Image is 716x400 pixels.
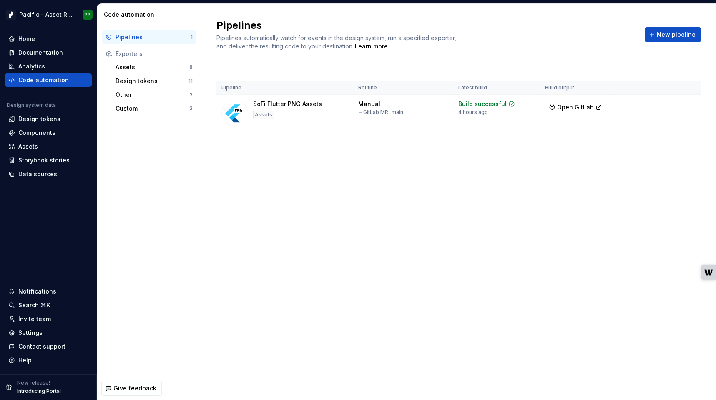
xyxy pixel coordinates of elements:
button: New pipeline [645,27,701,42]
div: Assets [253,111,274,119]
span: Give feedback [113,384,156,392]
div: 11 [188,78,193,84]
p: New release! [17,380,50,386]
a: Open GitLab [545,105,606,112]
h2: Pipelines [216,19,635,32]
a: Data sources [5,167,92,181]
div: 3 [189,91,193,98]
span: . [354,43,389,50]
button: Notifications [5,285,92,298]
div: → GitLab MR main [358,109,403,116]
div: Contact support [18,342,65,351]
th: Build output [540,81,613,95]
div: Analytics [18,62,45,71]
div: Build successful [458,100,507,108]
button: Custom3 [112,102,196,115]
div: 8 [189,64,193,71]
div: Code automation [18,76,69,84]
div: 3 [189,105,193,112]
a: Analytics [5,60,92,73]
div: Design tokens [18,115,60,123]
button: Other3 [112,88,196,101]
a: Storybook stories [5,154,92,167]
th: Pipeline [216,81,353,95]
div: Assets [18,142,38,151]
span: Pipelines automatically watch for events in the design system, run a specified exporter, and deli... [216,34,458,50]
a: Assets [5,140,92,153]
button: Pipelines1 [102,30,196,44]
div: Custom [116,104,189,113]
div: SoFi Flutter PNG Assets [253,100,322,108]
a: Design tokens [5,112,92,126]
button: Pacific - Asset Repository (Features PNG)PP [2,5,95,23]
div: Exporters [116,50,193,58]
button: Contact support [5,340,92,353]
a: Documentation [5,46,92,59]
div: Components [18,129,55,137]
div: Design system data [7,102,56,109]
div: Pacific - Asset Repository (Features PNG) [19,10,73,19]
div: 4 hours ago [458,109,488,116]
div: Storybook stories [18,156,70,165]
button: Give feedback [101,381,162,396]
div: Documentation [18,48,63,57]
div: 1 [191,34,193,41]
a: Home [5,32,92,46]
button: Search ⌘K [5,299,92,312]
a: Settings [5,326,92,339]
div: Notifications [18,287,56,296]
span: | [388,109,390,115]
p: Introducing Portal [17,388,61,395]
button: Assets8 [112,61,196,74]
div: Help [18,356,32,365]
button: Design tokens11 [112,74,196,88]
div: Other [116,91,189,99]
div: Search ⌘K [18,301,50,309]
div: Code automation [104,10,198,19]
div: Pipelines [116,33,191,41]
div: Settings [18,329,43,337]
div: Data sources [18,170,57,178]
th: Routine [353,81,453,95]
div: Manual [358,100,380,108]
div: Design tokens [116,77,188,85]
th: Latest build [453,81,540,95]
div: Home [18,35,35,43]
button: Open GitLab [545,100,606,115]
a: Components [5,126,92,139]
a: Learn more [355,42,388,51]
a: Code automation [5,73,92,87]
button: Help [5,354,92,367]
span: Open GitLab [557,103,594,111]
div: PP [85,11,90,18]
span: New pipeline [657,30,696,39]
img: 8d0dbd7b-a897-4c39-8ca0-62fbda938e11.png [6,10,16,20]
a: Invite team [5,312,92,326]
div: Assets [116,63,189,71]
div: Invite team [18,315,51,323]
